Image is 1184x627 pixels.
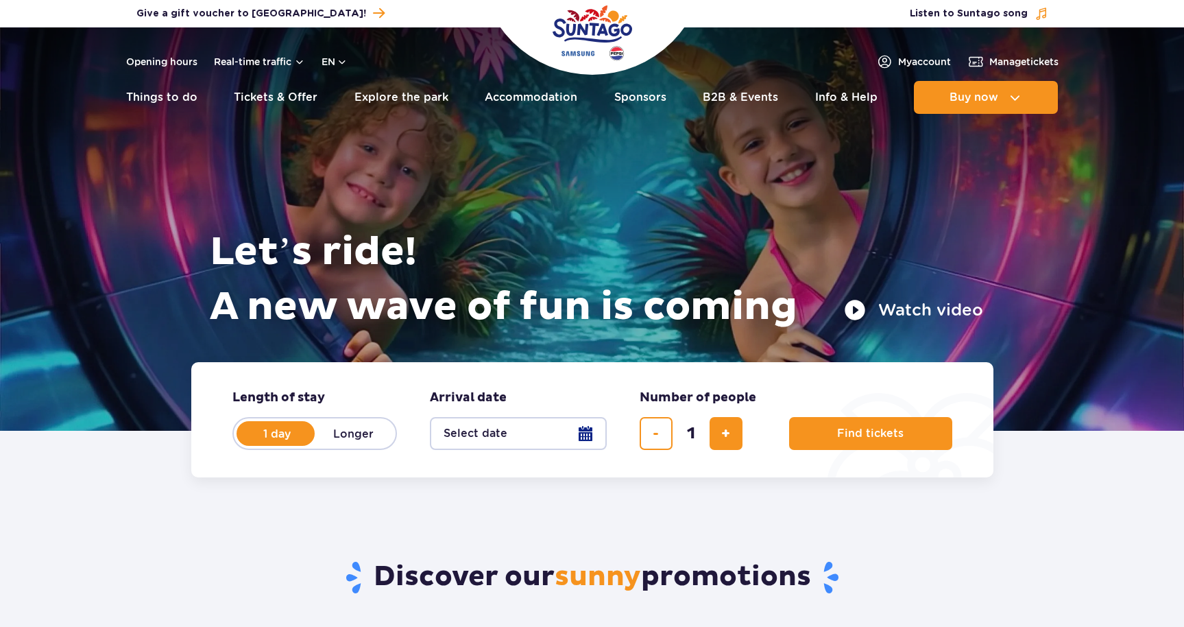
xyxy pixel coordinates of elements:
a: Myaccount [876,54,951,70]
a: Sponsors [614,81,666,114]
button: en [322,55,348,69]
input: number of tickets [675,417,708,450]
h1: Let’s ride! A new wave of fun is coming [210,225,983,335]
button: Watch video [844,299,983,321]
button: Select date [430,417,607,450]
span: Number of people [640,390,756,406]
form: Planning your visit to Park of Poland [191,362,993,477]
span: My account [898,55,951,69]
button: remove ticket [640,417,673,450]
a: Managetickets [967,54,1059,70]
label: 1 day [238,419,316,448]
span: Manage tickets [989,55,1059,69]
button: add ticket [710,417,742,450]
h2: Discover our promotions [191,560,993,595]
a: Opening hours [126,55,197,69]
button: Real-time traffic [214,56,305,67]
a: B2B & Events [703,81,778,114]
span: Length of stay [232,390,325,406]
button: Buy now [914,81,1058,114]
button: Listen to Suntago song [910,7,1048,21]
a: Explore the park [354,81,448,114]
a: Accommodation [485,81,577,114]
a: Things to do [126,81,197,114]
a: Tickets & Offer [234,81,317,114]
label: Longer [315,419,393,448]
span: sunny [555,560,641,594]
a: Info & Help [815,81,878,114]
span: Find tickets [837,427,904,440]
button: Find tickets [789,417,952,450]
span: Arrival date [430,390,507,406]
span: Buy now [950,91,998,104]
span: Give a gift voucher to [GEOGRAPHIC_DATA]! [136,7,366,21]
span: Listen to Suntago song [910,7,1028,21]
a: Give a gift voucher to [GEOGRAPHIC_DATA]! [136,4,385,23]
